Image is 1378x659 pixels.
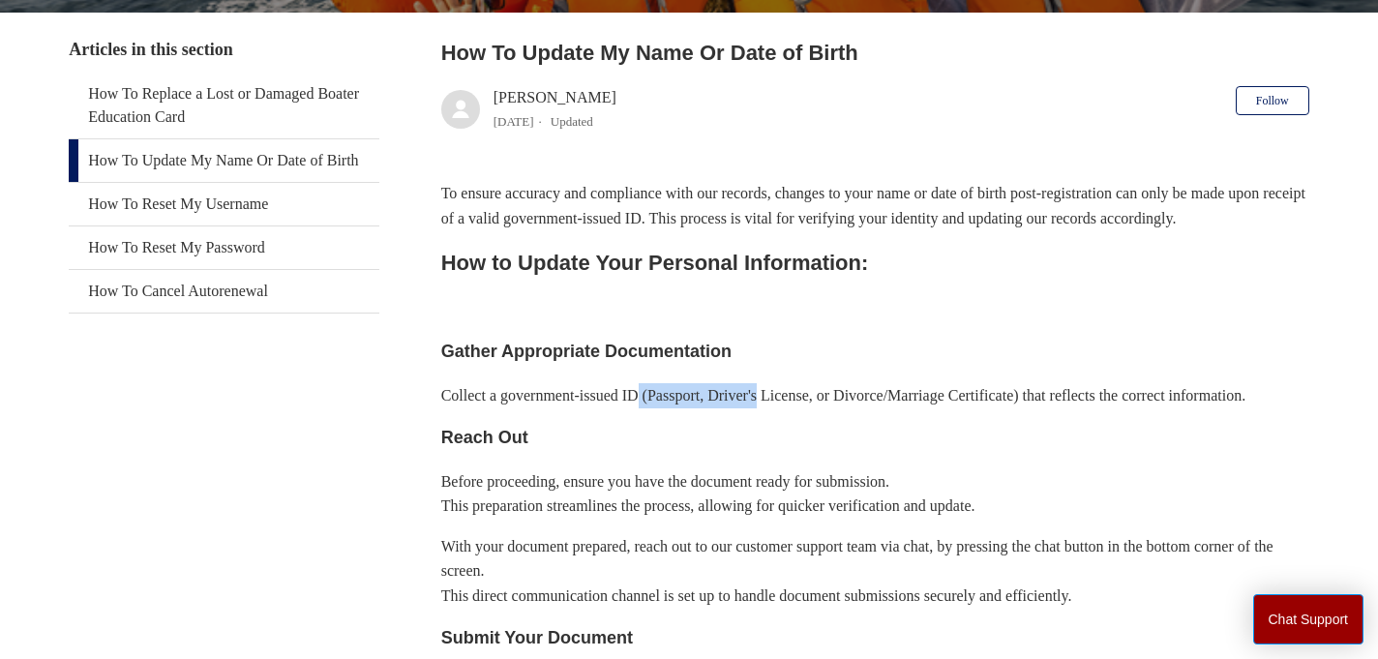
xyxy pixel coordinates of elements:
[69,270,378,313] a: How To Cancel Autorenewal
[551,114,593,129] li: Updated
[441,383,1309,408] p: Collect a government-issued ID (Passport, Driver's License, or Divorce/Marriage Certificate) that...
[494,114,534,129] time: 04/08/2025, 11:33
[69,73,378,138] a: How To Replace a Lost or Damaged Boater Education Card
[69,139,378,182] a: How To Update My Name Or Date of Birth
[69,226,378,269] a: How To Reset My Password
[441,246,1309,280] h2: How to Update Your Personal Information:
[441,469,1309,519] p: Before proceeding, ensure you have the document ready for submission. This preparation streamline...
[1253,594,1364,644] button: Chat Support
[441,338,1309,366] h3: Gather Appropriate Documentation
[441,534,1309,609] p: With your document prepared, reach out to our customer support team via chat, by pressing the cha...
[69,40,232,59] span: Articles in this section
[441,181,1309,230] p: To ensure accuracy and compliance with our records, changes to your name or date of birth post-re...
[1236,86,1309,115] button: Follow Article
[441,37,1309,69] h2: How To Update My Name Or Date of Birth
[69,183,378,225] a: How To Reset My Username
[441,624,1309,652] h3: Submit Your Document
[494,86,616,133] div: [PERSON_NAME]
[441,424,1309,452] h3: Reach Out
